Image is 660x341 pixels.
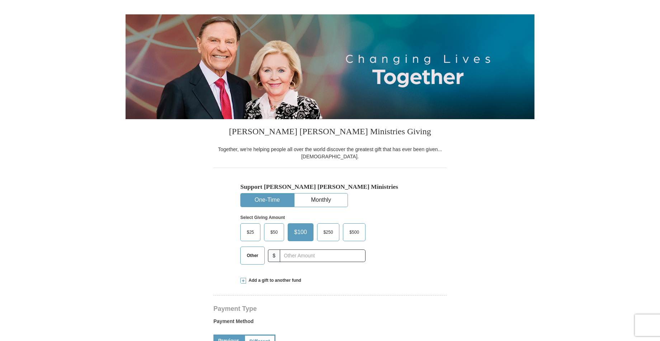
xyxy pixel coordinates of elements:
h3: [PERSON_NAME] [PERSON_NAME] Ministries Giving [213,119,447,146]
span: $100 [291,227,311,238]
button: Monthly [294,193,348,207]
span: $25 [243,227,258,238]
h4: Payment Type [213,306,447,312]
span: $50 [267,227,281,238]
input: Other Amount [280,249,366,262]
span: Add a gift to another fund [246,277,301,284]
span: $ [268,249,280,262]
h5: Support [PERSON_NAME] [PERSON_NAME] Ministries [240,183,420,191]
span: Other [243,250,262,261]
label: Payment Method [213,318,447,328]
div: Together, we're helping people all over the world discover the greatest gift that has ever been g... [213,146,447,160]
button: One-Time [241,193,294,207]
strong: Select Giving Amount [240,215,285,220]
span: $500 [346,227,363,238]
span: $250 [320,227,337,238]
